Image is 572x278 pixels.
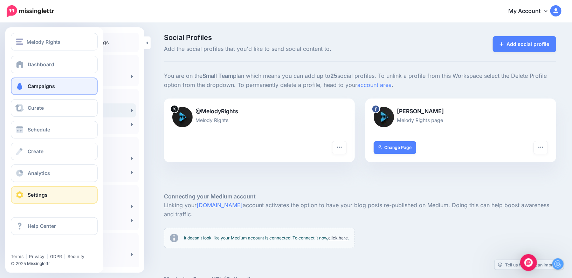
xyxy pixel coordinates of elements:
img: info-circle-grey.png [170,234,178,242]
a: Curate [11,99,98,117]
p: Linking your account activates the option to have your blog posts re-published on Medium. Doing t... [164,201,556,219]
a: Dashboard [11,56,98,73]
img: menu.png [16,39,23,45]
h5: Connecting your Medium account [164,192,556,201]
iframe: Twitter Follow Button [11,244,65,251]
a: Change Page [374,141,416,154]
span: Schedule [28,127,50,133]
li: © 2025 Missinglettr [11,260,103,267]
a: [DOMAIN_NAME] [197,202,243,209]
a: Security [68,254,84,259]
span: | [64,254,66,259]
span: Analytics [28,170,50,176]
p: It doesn't look like your Medium account is connected. To connect it now, . [184,235,349,242]
img: H9FbAAax-87130.jpg [172,107,193,127]
a: GDPR [50,254,62,259]
span: Add the social profiles that you'd like to send social content to. [164,45,422,54]
div: Open Intercom Messenger [520,254,537,271]
span: Melody Rights [27,38,61,46]
span: Settings [28,192,48,198]
span: Dashboard [28,61,54,67]
a: Privacy [29,254,44,259]
p: Melody Rights [172,116,346,124]
span: Curate [28,105,44,111]
span: Help Center [28,223,56,229]
button: Melody Rights [11,33,98,50]
a: Settings [11,186,98,204]
a: account area [357,81,392,88]
span: Create [28,148,43,154]
a: Schedule [11,121,98,138]
p: Melody Rights page [374,116,548,124]
a: Campaigns [11,77,98,95]
img: 428469279_10161640041757238_4136133980118116410_n-bsa151094.jpg [374,107,394,127]
a: Tell us how we can improve [495,260,564,270]
span: | [47,254,48,259]
span: Campaigns [28,83,55,89]
span: | [26,254,27,259]
p: @MelodyRights [172,107,346,116]
a: My Account [501,3,561,20]
p: You are on the plan which means you can add up to social profiles. To unlink a profile from this ... [164,72,556,90]
b: Small Team [202,72,233,79]
b: 25 [330,72,337,79]
a: Create [11,143,98,160]
img: Missinglettr [7,5,54,17]
p: [PERSON_NAME] [374,107,548,116]
span: Social Profiles [164,34,422,41]
a: Help Center [11,217,98,235]
a: click here [328,235,348,240]
a: Terms [11,254,23,259]
a: Add social profile [493,36,556,52]
a: Analytics [11,164,98,182]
